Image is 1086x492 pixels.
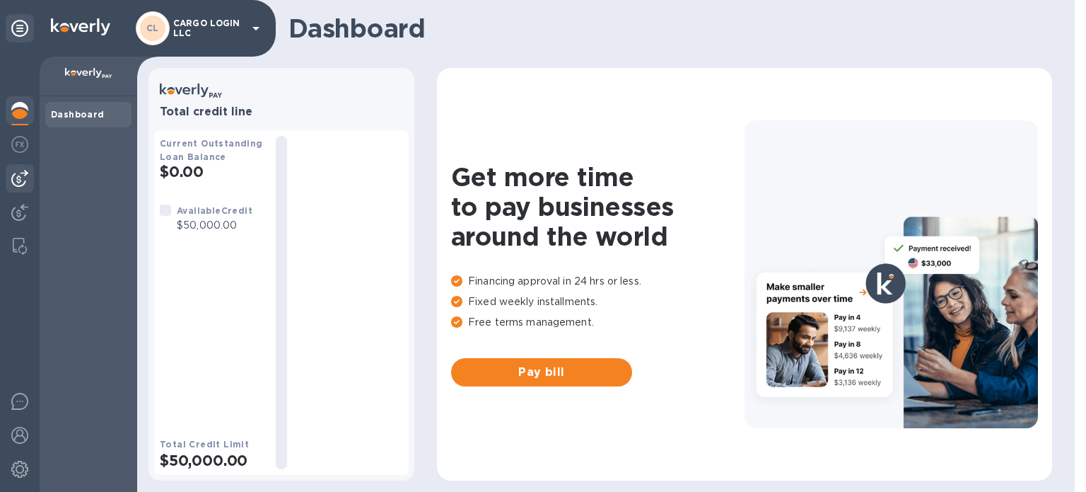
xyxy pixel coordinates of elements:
button: Pay bill [451,358,632,387]
p: Free terms management. [451,315,745,330]
p: CARGO LOGIN LLC [173,18,244,38]
img: Logo [51,18,110,35]
span: Pay bill [462,364,621,381]
b: Dashboard [51,109,105,120]
b: CL [146,23,159,33]
p: Fixed weekly installments. [451,294,745,309]
h1: Dashboard [288,13,1045,43]
h2: $0.00 [160,163,264,181]
b: Current Outstanding Loan Balance [160,138,263,162]
p: $50,000.00 [177,218,252,233]
b: Available Credit [177,205,252,216]
h2: $50,000.00 [160,452,264,469]
img: Foreign exchange [11,136,28,153]
div: Unpin categories [6,14,34,42]
b: Total Credit Limit [160,439,249,450]
h3: Total credit line [160,105,403,119]
p: Financing approval in 24 hrs or less. [451,274,745,289]
h1: Get more time to pay businesses around the world [451,162,745,251]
